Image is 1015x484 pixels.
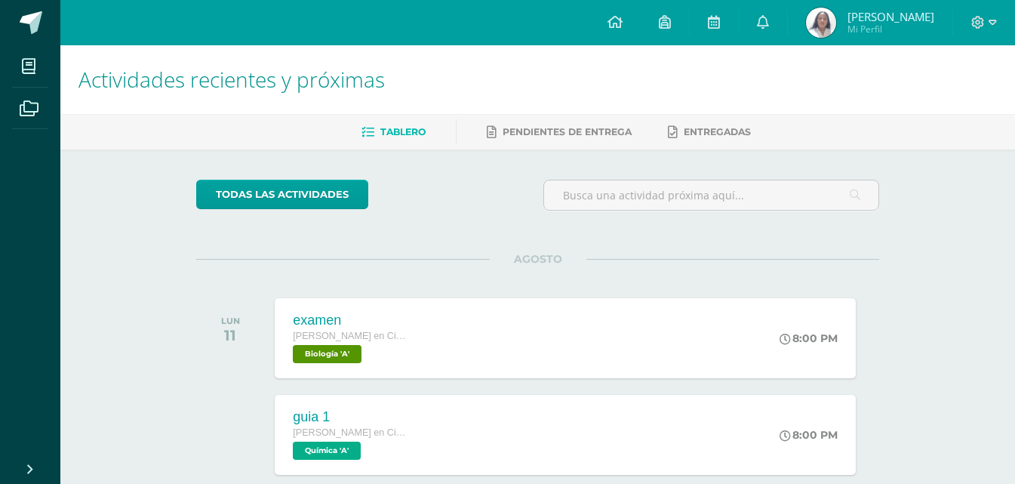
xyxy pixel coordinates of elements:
[221,316,240,326] div: LUN
[487,120,632,144] a: Pendientes de entrega
[847,23,934,35] span: Mi Perfil
[293,409,406,425] div: guia 1
[806,8,836,38] img: 89f365f7071fd9283033a8f4ef563dea.png
[293,331,406,341] span: [PERSON_NAME] en Ciencias Biológicas [PERSON_NAME]. CCLL en Ciencias Biológicas
[847,9,934,24] span: [PERSON_NAME]
[544,180,878,210] input: Busca una actividad próxima aquí...
[380,126,426,137] span: Tablero
[78,65,385,94] span: Actividades recientes y próximas
[293,313,406,328] div: examen
[293,427,406,438] span: [PERSON_NAME] en Ciencias Biológicas [PERSON_NAME]. CCLL en Ciencias Biológicas
[196,180,368,209] a: todas las Actividades
[293,345,361,363] span: Biología 'A'
[361,120,426,144] a: Tablero
[668,120,751,144] a: Entregadas
[780,331,838,345] div: 8:00 PM
[684,126,751,137] span: Entregadas
[780,428,838,442] div: 8:00 PM
[503,126,632,137] span: Pendientes de entrega
[293,442,361,460] span: Química 'A'
[490,252,586,266] span: AGOSTO
[221,326,240,344] div: 11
